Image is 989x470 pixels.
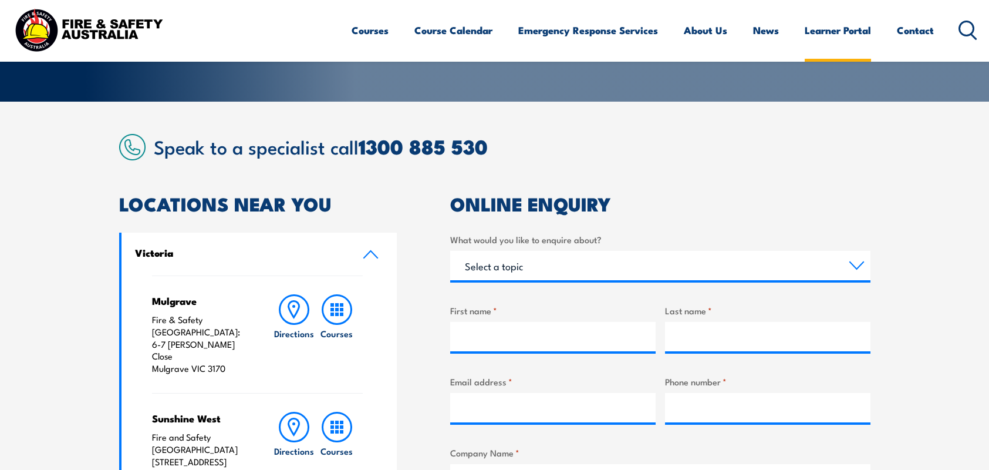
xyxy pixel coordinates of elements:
h2: Speak to a specialist call [154,136,870,157]
h4: Victoria [135,246,345,259]
a: Learner Portal [805,15,871,46]
label: Phone number [665,375,870,388]
h6: Courses [320,445,353,457]
label: Company Name [450,446,870,459]
a: 1300 885 530 [359,130,488,162]
h2: ONLINE ENQUIRY [450,195,870,211]
h4: Sunshine West [152,412,250,425]
p: Fire & Safety [GEOGRAPHIC_DATA]: 6-7 [PERSON_NAME] Close Mulgrave VIC 3170 [152,314,250,375]
a: News [753,15,779,46]
label: Email address [450,375,656,388]
a: Courses [352,15,389,46]
h2: LOCATIONS NEAR YOU [119,195,397,211]
label: What would you like to enquire about? [450,233,870,246]
label: First name [450,304,656,317]
a: Victoria [121,233,397,276]
a: Courses [316,294,358,375]
h6: Directions [274,445,314,457]
h6: Courses [320,327,353,340]
a: Emergency Response Services [518,15,658,46]
h6: Directions [274,327,314,340]
a: Course Calendar [414,15,492,46]
a: Directions [273,294,315,375]
a: About Us [684,15,727,46]
label: Last name [665,304,870,317]
a: Contact [897,15,934,46]
h4: Mulgrave [152,294,250,307]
